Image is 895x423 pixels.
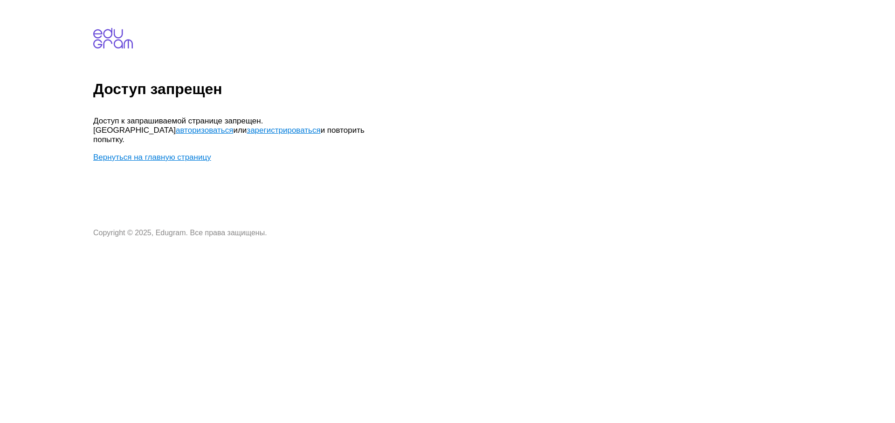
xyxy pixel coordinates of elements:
p: Доступ к запрашиваемой странице запрещен. [GEOGRAPHIC_DATA] или и повторить попытку. [93,116,373,144]
p: Copyright © 2025, Edugram. Все права защищены. [93,229,373,237]
a: авторизоваться [176,126,233,135]
a: Вернуться на главную страницу [93,153,211,162]
a: зарегистрироваться [247,126,320,135]
h1: Доступ запрещен [93,81,891,98]
img: edugram.com [93,28,133,48]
